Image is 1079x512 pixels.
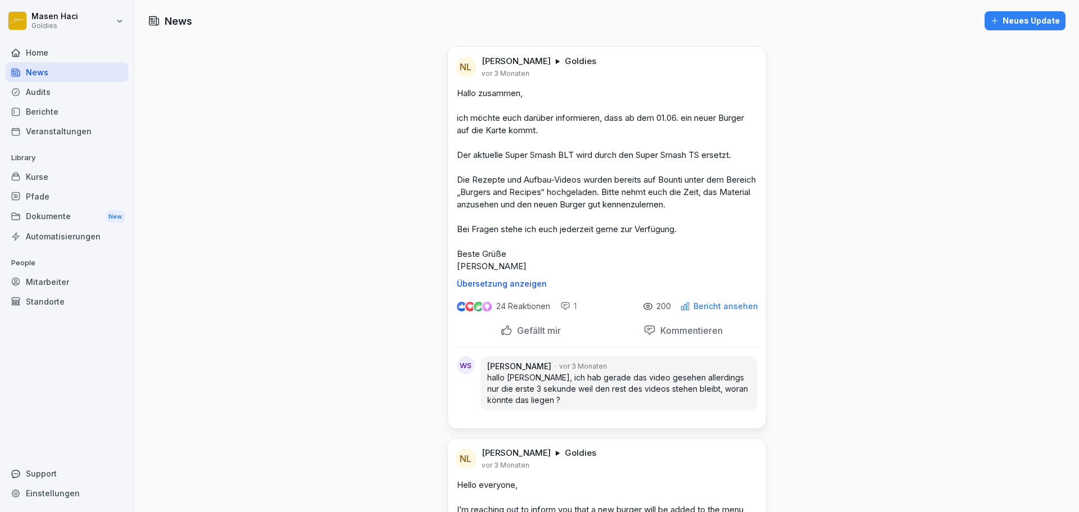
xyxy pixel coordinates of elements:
[31,12,78,21] p: Masen Haci
[457,356,475,374] div: WS
[6,149,128,167] p: Library
[6,206,128,227] div: Dokumente
[6,167,128,187] a: Kurse
[6,102,128,121] a: Berichte
[693,302,758,311] p: Bericht ansehen
[482,56,551,67] p: [PERSON_NAME]
[6,464,128,483] div: Support
[6,206,128,227] a: DokumenteNew
[106,210,125,223] div: New
[990,15,1060,27] div: Neues Update
[6,62,128,82] a: News
[496,302,550,311] p: 24 Reaktionen
[6,254,128,272] p: People
[6,43,128,62] a: Home
[6,272,128,292] a: Mitarbeiter
[513,325,561,336] p: Gefällt mir
[985,11,1066,30] button: Neues Update
[6,483,128,503] a: Einstellungen
[560,301,577,312] div: 1
[31,22,78,30] p: Goldies
[457,302,466,311] img: like
[482,461,529,470] p: vor 3 Monaten
[6,121,128,141] a: Veranstaltungen
[656,325,723,336] p: Kommentieren
[565,447,596,459] p: Goldies
[482,447,551,459] p: [PERSON_NAME]
[656,302,671,311] p: 200
[565,56,596,67] p: Goldies
[482,301,492,311] img: inspiring
[165,13,192,29] h1: News
[6,226,128,246] a: Automatisierungen
[457,87,757,273] p: Hallo zusammen, ich möchte euch darüber informieren, dass ab dem 01.06. ein neuer Burger auf die ...
[474,302,483,311] img: celebrate
[482,69,529,78] p: vor 3 Monaten
[466,302,474,311] img: love
[456,57,476,77] div: NL
[6,187,128,206] a: Pfade
[457,279,757,288] p: Übersetzung anzeigen
[6,82,128,102] a: Audits
[487,361,551,372] p: [PERSON_NAME]
[559,361,607,371] p: vor 3 Monaten
[487,372,750,406] p: hallo [PERSON_NAME], ich hab gerade das video gesehen allerdings nur die erste 3 sekunde weil den...
[6,292,128,311] a: Standorte
[456,448,476,469] div: NL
